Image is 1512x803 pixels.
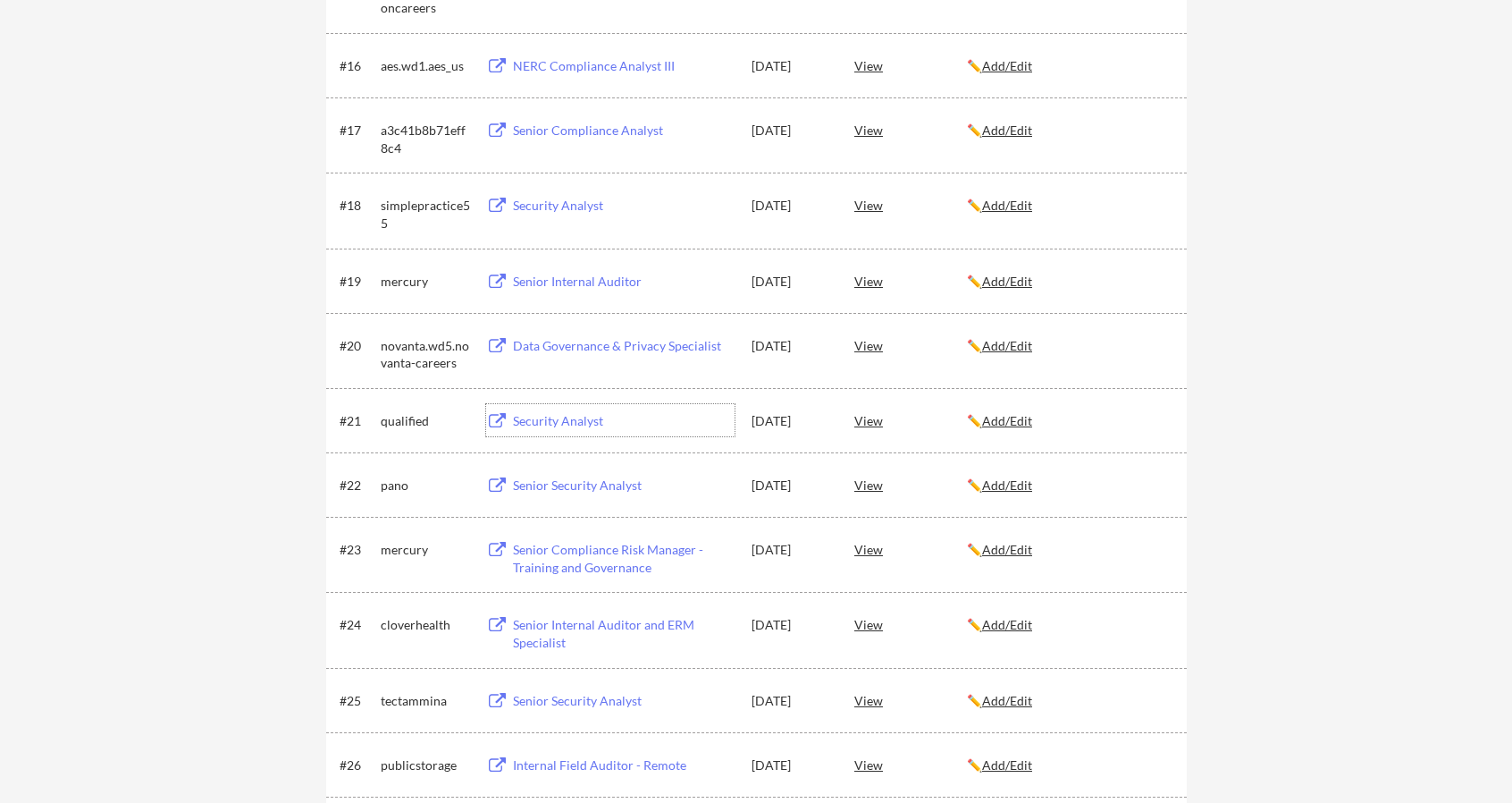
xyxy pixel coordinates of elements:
div: ✏️ [967,412,1171,430]
u: Add/Edit [982,58,1032,73]
div: Senior Compliance Analyst [513,122,735,139]
div: NERC Compliance Analyst III [513,57,735,75]
u: Add/Edit [982,123,1032,138]
div: novanta.wd5.novanta-careers [381,337,470,372]
div: Internal Field Auditor - Remote [513,757,735,774]
div: #18 [340,197,374,215]
div: #26 [340,757,374,774]
div: Senior Security Analyst [513,692,735,710]
div: ✏️ [967,541,1171,559]
u: Add/Edit [982,413,1032,428]
div: #16 [340,57,374,75]
div: View [854,608,967,640]
u: Add/Edit [982,617,1032,632]
div: View [854,114,967,146]
div: #21 [340,412,374,430]
div: #19 [340,273,374,291]
div: ✏️ [967,477,1171,494]
div: View [854,329,967,361]
div: [DATE] [752,412,830,430]
div: aes.wd1.aes_us [381,57,470,75]
div: Senior Compliance Risk Manager - Training and Governance [513,541,735,576]
div: View [854,189,967,221]
div: [DATE] [752,122,830,139]
div: View [854,265,967,297]
div: simplepractice55 [381,197,470,232]
div: [DATE] [752,541,830,559]
div: [DATE] [752,616,830,634]
div: mercury [381,273,470,291]
div: tectammina [381,692,470,710]
div: ✏️ [967,57,1171,75]
u: Add/Edit [982,693,1032,708]
div: Security Analyst [513,412,735,430]
div: #17 [340,122,374,139]
div: cloverhealth [381,616,470,634]
div: [DATE] [752,197,830,215]
div: #22 [340,477,374,494]
u: Add/Edit [982,542,1032,557]
div: publicstorage [381,757,470,774]
div: [DATE] [752,757,830,774]
div: ✏️ [967,692,1171,710]
div: #20 [340,337,374,355]
div: ✏️ [967,616,1171,634]
div: ✏️ [967,122,1171,139]
div: Data Governance & Privacy Specialist [513,337,735,355]
div: ✏️ [967,757,1171,774]
div: pano [381,477,470,494]
u: Add/Edit [982,338,1032,353]
div: mercury [381,541,470,559]
div: Senior Security Analyst [513,477,735,494]
div: #24 [340,616,374,634]
div: [DATE] [752,57,830,75]
div: a3c41b8b71eff8c4 [381,122,470,156]
div: ✏️ [967,273,1171,291]
div: View [854,684,967,716]
div: Security Analyst [513,197,735,215]
div: [DATE] [752,273,830,291]
div: View [854,748,967,781]
div: View [854,533,967,565]
div: Senior Internal Auditor [513,273,735,291]
div: [DATE] [752,692,830,710]
div: View [854,469,967,501]
div: qualified [381,412,470,430]
div: #25 [340,692,374,710]
div: View [854,49,967,81]
div: #23 [340,541,374,559]
u: Add/Edit [982,757,1032,773]
div: ✏️ [967,197,1171,215]
div: Senior Internal Auditor and ERM Specialist [513,616,735,651]
u: Add/Edit [982,274,1032,289]
div: [DATE] [752,337,830,355]
u: Add/Edit [982,198,1032,213]
u: Add/Edit [982,478,1032,493]
div: [DATE] [752,477,830,494]
div: ✏️ [967,337,1171,355]
div: View [854,404,967,436]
